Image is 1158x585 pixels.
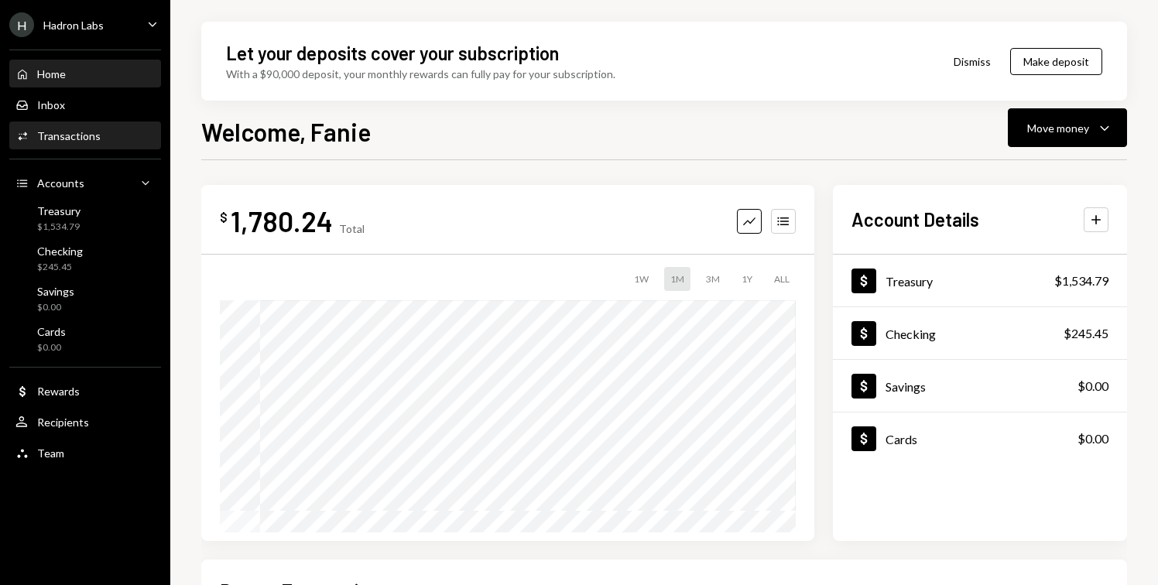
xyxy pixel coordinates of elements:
a: Accounts [9,169,161,197]
a: Checking$245.45 [833,307,1127,359]
div: Rewards [37,385,80,398]
a: Treasury$1,534.79 [9,200,161,237]
div: 3M [700,267,726,291]
div: $0.00 [1077,429,1108,448]
div: $0.00 [37,301,74,314]
h1: Welcome, Fanie [201,116,371,147]
div: $ [220,210,228,225]
a: Team [9,439,161,467]
div: ALL [768,267,796,291]
div: Savings [886,379,926,394]
a: Savings$0.00 [9,280,161,317]
div: Inbox [37,98,65,111]
div: Treasury [37,204,81,217]
button: Make deposit [1010,48,1102,75]
a: Cards$0.00 [9,320,161,357]
div: Let your deposits cover your subscription [226,40,559,66]
div: Home [37,67,66,80]
a: Transactions [9,121,161,149]
div: 1,780.24 [231,204,333,238]
div: Recipients [37,416,89,429]
div: Cards [886,432,917,446]
div: Hadron Labs [43,19,104,32]
div: Cards [37,325,66,338]
div: Total [339,222,365,235]
div: Checking [886,327,936,341]
div: $1,534.79 [1054,272,1108,290]
div: Move money [1027,120,1089,136]
a: Cards$0.00 [833,412,1127,464]
a: Home [9,60,161,87]
button: Move money [1008,108,1127,147]
div: Team [37,446,64,460]
div: Treasury [886,274,933,289]
button: Dismiss [934,43,1010,80]
div: $1,534.79 [37,221,81,234]
a: Savings$0.00 [833,360,1127,412]
div: 1Y [735,267,759,291]
a: Inbox [9,91,161,118]
h2: Account Details [851,207,979,232]
div: $245.45 [1064,324,1108,343]
a: Checking$245.45 [9,240,161,277]
div: 1M [664,267,690,291]
div: Checking [37,245,83,258]
div: Savings [37,285,74,298]
div: Transactions [37,129,101,142]
div: With a $90,000 deposit, your monthly rewards can fully pay for your subscription. [226,66,615,82]
div: $0.00 [37,341,66,354]
a: Rewards [9,377,161,405]
div: $245.45 [37,261,83,274]
div: Accounts [37,176,84,190]
a: Recipients [9,408,161,436]
div: 1W [628,267,655,291]
div: $0.00 [1077,377,1108,395]
a: Treasury$1,534.79 [833,255,1127,306]
div: H [9,12,34,37]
